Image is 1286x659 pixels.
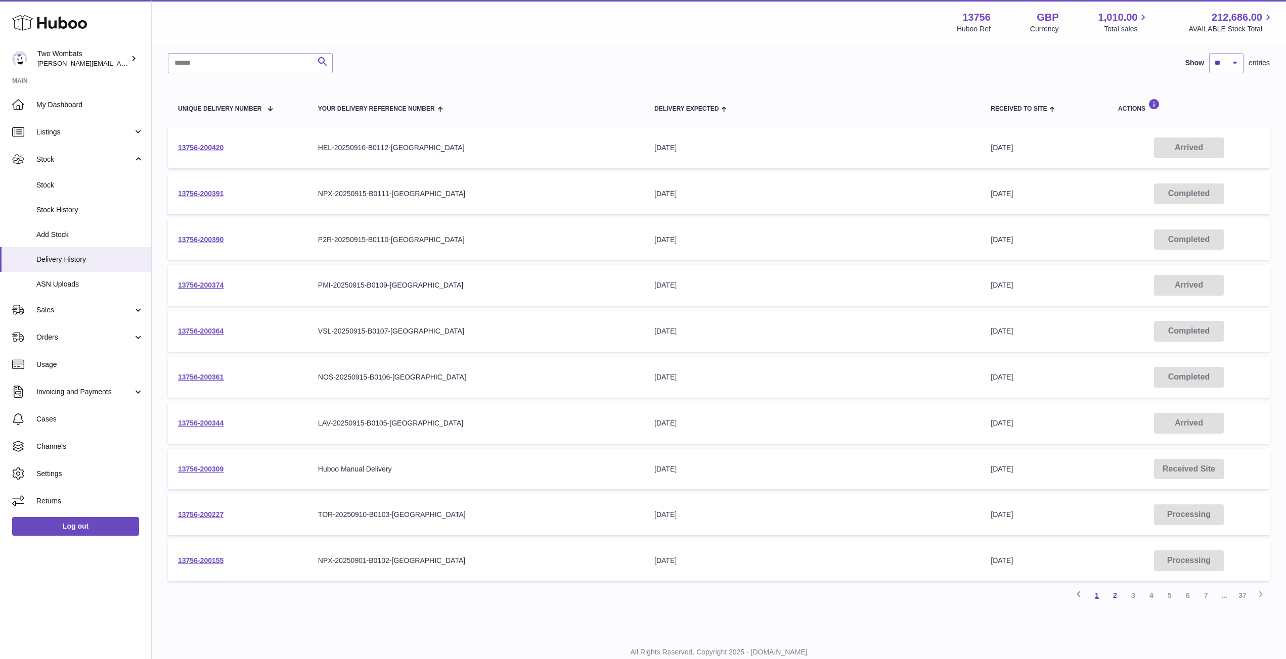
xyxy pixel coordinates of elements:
span: Sales [36,305,133,315]
div: NOS-20250915-B0106-[GEOGRAPHIC_DATA] [318,372,634,382]
span: Total sales [1104,24,1149,34]
div: NPX-20250901-B0102-[GEOGRAPHIC_DATA] [318,556,634,566]
span: Usage [36,360,144,369]
a: 13756-200374 [178,281,224,289]
span: Your Delivery Reference Number [318,106,435,112]
a: 13756-200390 [178,236,224,244]
div: VSL-20250915-B0107-[GEOGRAPHIC_DATA] [318,326,634,336]
a: 2 [1106,586,1124,604]
a: 13756-200391 [178,190,224,198]
span: 212,686.00 [1212,11,1262,24]
span: Listings [36,127,133,137]
span: Add Stock [36,230,144,240]
a: 13756-200309 [178,465,224,473]
div: Huboo Manual Delivery [318,464,634,474]
div: TOR-20250910-B0103-[GEOGRAPHIC_DATA] [318,510,634,520]
span: [DATE] [991,510,1013,519]
a: 6 [1179,586,1197,604]
span: My Dashboard [36,100,144,110]
div: NPX-20250915-B0111-[GEOGRAPHIC_DATA] [318,189,634,199]
div: P2R-20250915-B0110-[GEOGRAPHIC_DATA] [318,235,634,245]
span: [DATE] [991,556,1013,564]
div: [DATE] [654,418,970,428]
a: 3 [1124,586,1142,604]
div: Actions [1118,99,1260,112]
div: [DATE] [654,556,970,566]
a: 13756-200344 [178,419,224,427]
span: Stock [36,180,144,190]
span: [DATE] [991,419,1013,427]
span: Delivery Expected [654,106,719,112]
strong: 13756 [962,11,991,24]
span: Orders [36,333,133,342]
div: Huboo Ref [957,24,991,34]
a: 1 [1088,586,1106,604]
div: [DATE] [654,235,970,245]
a: Log out [12,517,139,535]
div: [DATE] [654,189,970,199]
span: Settings [36,469,144,479]
a: 1,010.00 Total sales [1098,11,1149,34]
span: [DATE] [991,327,1013,335]
a: 5 [1161,586,1179,604]
span: [DATE] [991,236,1013,244]
span: Invoicing and Payments [36,387,133,397]
div: [DATE] [654,326,970,336]
a: 13756-200361 [178,373,224,381]
a: 4 [1142,586,1161,604]
span: [PERSON_NAME][EMAIL_ADDRESS][PERSON_NAME][DOMAIN_NAME] [37,59,257,67]
label: Show [1185,58,1204,68]
span: ASN Uploads [36,279,144,289]
a: 13756-200155 [178,556,224,564]
div: [DATE] [654,372,970,382]
a: 13756-200420 [178,144,224,152]
a: 13756-200364 [178,327,224,335]
span: Received to Site [991,106,1047,112]
span: 1,010.00 [1098,11,1138,24]
div: Currency [1030,24,1059,34]
div: [DATE] [654,464,970,474]
img: philip.carroll@twowombats.com [12,51,27,66]
span: Delivery History [36,255,144,264]
span: entries [1249,58,1270,68]
span: [DATE] [991,190,1013,198]
span: [DATE] [991,465,1013,473]
div: PMI-20250915-B0109-[GEOGRAPHIC_DATA] [318,280,634,290]
div: [DATE] [654,143,970,153]
div: HEL-20250916-B0112-[GEOGRAPHIC_DATA] [318,143,634,153]
a: 37 [1233,586,1252,604]
strong: GBP [1037,11,1058,24]
a: 212,686.00 AVAILABLE Stock Total [1188,11,1274,34]
span: AVAILABLE Stock Total [1188,24,1274,34]
span: [DATE] [991,373,1013,381]
span: ... [1215,586,1233,604]
span: Returns [36,496,144,506]
span: Cases [36,414,144,424]
span: Stock History [36,205,144,215]
div: [DATE] [654,280,970,290]
span: Channels [36,442,144,451]
span: Unique Delivery Number [178,106,261,112]
span: [DATE] [991,281,1013,289]
a: 13756-200227 [178,510,224,519]
span: Stock [36,155,133,164]
a: 7 [1197,586,1215,604]
div: Two Wombats [37,49,128,68]
div: LAV-20250915-B0105-[GEOGRAPHIC_DATA] [318,418,634,428]
div: [DATE] [654,510,970,520]
p: All Rights Reserved. Copyright 2025 - [DOMAIN_NAME] [160,647,1278,657]
span: [DATE] [991,144,1013,152]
